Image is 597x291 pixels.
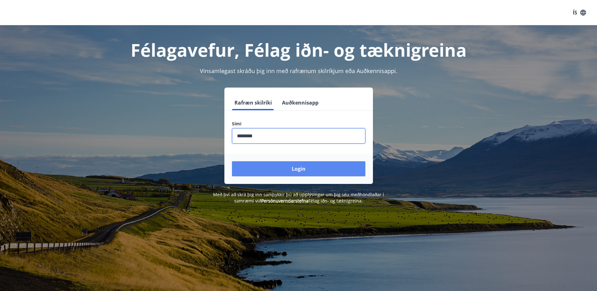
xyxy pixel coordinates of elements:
span: Með því að skrá þig inn samþykkir þú að upplýsingar um þig séu meðhöndlaðar í samræmi við Félag i... [213,191,384,204]
h1: Félagavefur, Félag iðn- og tæknigreina [80,38,518,62]
button: ÍS [569,7,589,18]
span: Vinsamlegast skráðu þig inn með rafrænum skilríkjum eða Auðkennisappi. [200,67,397,75]
button: Auðkennisapp [279,95,321,110]
button: Rafræn skilríki [232,95,274,110]
button: Login [232,161,365,176]
label: Sími [232,121,365,127]
a: Persónuverndarstefna [261,198,308,204]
